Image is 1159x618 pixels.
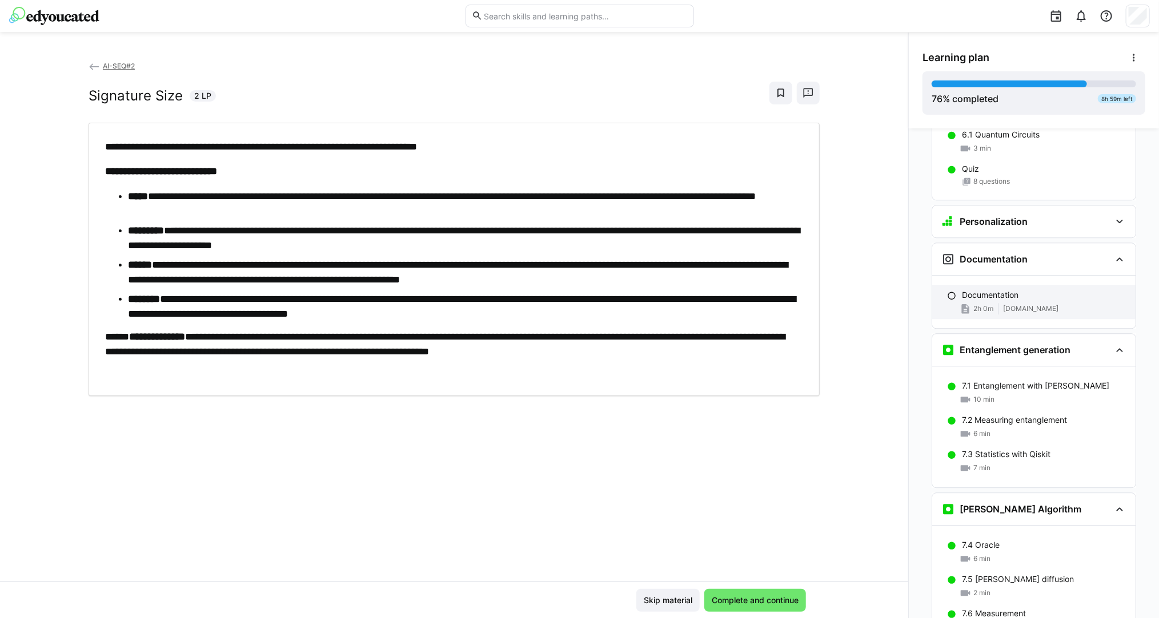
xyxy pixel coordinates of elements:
[973,463,990,472] span: 7 min
[1098,94,1136,103] div: 8h 59m left
[960,344,1070,356] h3: Entanglement generation
[962,129,1040,140] p: 6.1 Quantum Circuits
[704,589,806,612] button: Complete and continue
[973,588,990,597] span: 2 min
[1003,304,1058,313] span: [DOMAIN_NAME]
[962,449,1050,460] p: 7.3 Statistics with Qiskit
[962,289,1018,301] p: Documentation
[962,414,1067,426] p: 7.2 Measuring entanglement
[960,503,1081,515] h3: [PERSON_NAME] Algorithm
[89,62,135,70] a: AI-SEQ#2
[89,87,183,104] h2: Signature Size
[962,539,1000,551] p: 7.4 Oracle
[923,51,989,64] span: Learning plan
[710,595,800,606] span: Complete and continue
[973,304,993,313] span: 2h 0m
[483,11,687,21] input: Search skills and learning paths…
[973,177,1010,186] span: 8 questions
[960,253,1028,265] h3: Documentation
[973,554,990,563] span: 6 min
[973,395,994,404] span: 10 min
[960,216,1028,227] h3: Personalization
[962,380,1109,391] p: 7.1 Entanglement with [PERSON_NAME]
[103,62,135,70] span: AI-SEQ#2
[194,90,211,102] span: 2 LP
[642,595,694,606] span: Skip material
[973,429,990,438] span: 6 min
[636,589,700,612] button: Skip material
[932,92,998,106] div: % completed
[962,573,1074,585] p: 7.5 [PERSON_NAME] diffusion
[973,144,991,153] span: 3 min
[962,163,979,175] p: Quiz
[932,93,943,104] span: 76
